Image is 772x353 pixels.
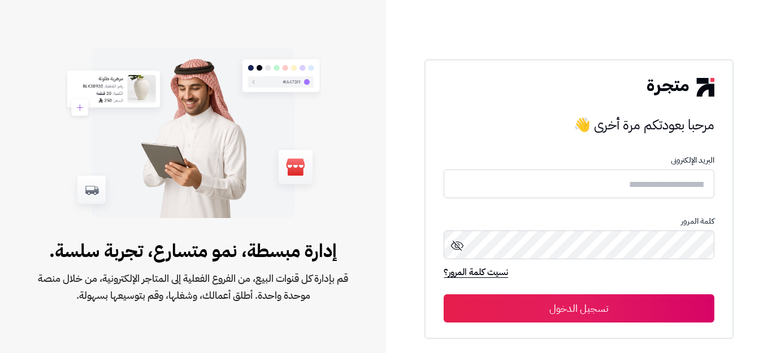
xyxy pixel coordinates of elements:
button: تسجيل الدخول [444,294,714,323]
p: كلمة المرور [444,217,714,226]
span: إدارة مبسطة، نمو متسارع، تجربة سلسة. [36,237,350,264]
p: البريد الإلكترونى [444,156,714,165]
span: قم بإدارة كل قنوات البيع، من الفروع الفعلية إلى المتاجر الإلكترونية، من خلال منصة موحدة واحدة. أط... [36,270,350,304]
a: نسيت كلمة المرور؟ [444,265,508,281]
img: logo-2.png [647,78,714,96]
h3: مرحبا بعودتكم مرة أخرى 👋 [444,114,714,136]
